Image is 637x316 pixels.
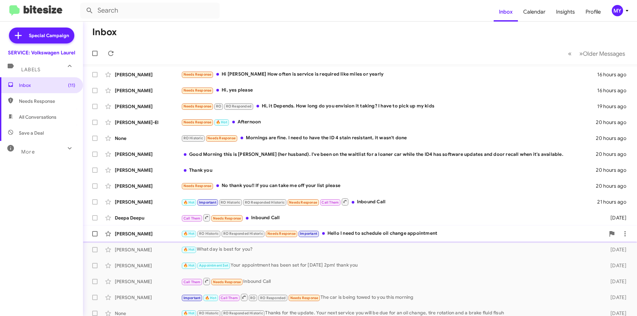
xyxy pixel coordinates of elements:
span: Needs Response [183,184,212,188]
span: Important [199,200,216,205]
div: None [115,135,181,142]
div: [PERSON_NAME] [115,246,181,253]
span: RO Responded Historic [245,200,285,205]
div: Your appointment has been set for [DATE] 2pm! thank you [181,262,600,269]
div: Hi, yes please [181,87,597,94]
span: Important [183,296,201,300]
div: Inbound Call [181,277,600,285]
span: Calendar [518,2,551,22]
div: 16 hours ago [597,71,632,78]
div: 19 hours ago [597,103,632,110]
div: [PERSON_NAME] [115,71,181,78]
span: » [579,49,583,58]
div: [DATE] [600,278,632,285]
div: [DATE] [600,215,632,221]
span: Important [300,231,317,236]
div: [DATE] [600,262,632,269]
span: Inbox [19,82,75,89]
div: Hi, it Depends. How long do you envision it taking? I have to pick up my kids [181,102,597,110]
div: [PERSON_NAME] [115,262,181,269]
input: Search [80,3,220,19]
div: 16 hours ago [597,87,632,94]
div: Thank you [181,167,596,173]
div: [PERSON_NAME] [115,87,181,94]
span: Call Them [221,296,238,300]
span: RO [250,296,255,300]
span: Needs Response [183,104,212,108]
span: 🔥 Hot [216,120,227,124]
div: 20 hours ago [596,135,632,142]
button: Previous [564,47,576,60]
div: Afternoon [181,118,596,126]
div: [PERSON_NAME] [115,230,181,237]
span: (11) [68,82,75,89]
span: 🔥 Hot [205,296,216,300]
span: 🔥 Hot [183,247,195,252]
div: [PERSON_NAME] [115,294,181,301]
span: « [568,49,572,58]
span: RO Responded Historic [223,231,263,236]
span: Needs Response [183,72,212,77]
span: Save a Deal [19,130,44,136]
div: [PERSON_NAME]-El [115,119,181,126]
span: Appointment Set [199,263,228,268]
div: [PERSON_NAME] [115,278,181,285]
button: Next [575,47,629,60]
span: RO Responded [260,296,286,300]
span: 🔥 Hot [183,263,195,268]
span: All Conversations [19,114,56,120]
span: Call Them [183,216,201,221]
span: Needs Response [267,231,296,236]
div: [PERSON_NAME] [115,183,181,189]
a: Profile [580,2,606,22]
span: Inbox [494,2,518,22]
div: 20 hours ago [596,119,632,126]
h1: Inbox [92,27,117,37]
div: 20 hours ago [596,183,632,189]
div: SERVICE: Volkswagen Laurel [8,49,75,56]
div: Inbound Call [181,198,597,206]
div: Good Morning this is [PERSON_NAME] (her husband). I've been on the waitlist for a loaner car whil... [181,151,596,158]
span: Call Them [183,280,201,284]
span: RO Responded Historic [223,311,263,315]
span: Needs Response [183,120,212,124]
div: [PERSON_NAME] [115,151,181,158]
span: 🔥 Hot [183,200,195,205]
span: Special Campaign [29,32,69,39]
div: Mornings are fine. I need to have the ID 4 stain resistant, it wasn't done [181,134,596,142]
a: Special Campaign [9,28,74,43]
div: The car is being towed to you this morning [181,293,600,301]
span: RO Responded [226,104,251,108]
span: 🔥 Hot [183,231,195,236]
span: RO Historic [199,231,219,236]
div: 21 hours ago [597,199,632,205]
span: RO Historic [183,136,203,140]
span: Needs Response [213,280,241,284]
div: [PERSON_NAME] [115,103,181,110]
div: [PERSON_NAME] [115,199,181,205]
div: [PERSON_NAME] [115,167,181,173]
span: RO Historic [199,311,219,315]
a: Insights [551,2,580,22]
span: Older Messages [583,50,625,57]
div: 20 hours ago [596,151,632,158]
div: Hello I need to schedule oil change appointment [181,230,605,237]
div: 20 hours ago [596,167,632,173]
span: RO [216,104,221,108]
div: No thank you!! If you can take me off your list please [181,182,596,190]
div: MY [612,5,623,16]
div: Hi [PERSON_NAME] How often is service is required like miles or yearly [181,71,597,78]
nav: Page navigation example [564,47,629,60]
span: Needs Response [213,216,241,221]
span: More [21,149,35,155]
div: Deepa Deepu [115,215,181,221]
span: 🔥 Hot [183,311,195,315]
span: Needs Response [289,200,317,205]
div: What day is best for you? [181,246,600,253]
span: Needs Response [19,98,75,104]
span: Labels [21,67,40,73]
span: Call Them [321,200,339,205]
span: Needs Response [290,296,318,300]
